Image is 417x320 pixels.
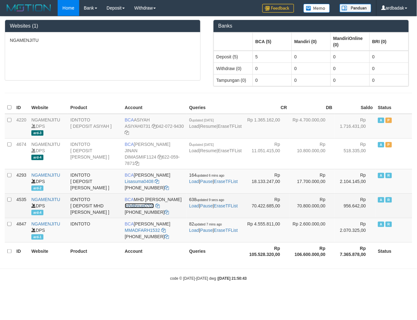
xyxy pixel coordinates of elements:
[29,114,68,139] td: DPS
[375,242,412,260] th: Status
[14,218,29,242] td: 4847
[253,32,292,51] th: Group: activate to sort column ascending
[290,101,335,114] th: DB
[386,142,392,147] span: Paused
[29,138,68,169] td: DPS
[244,218,290,242] td: Rp 4.555.811,00
[378,197,384,203] span: Active
[122,114,187,139] td: ASIYAH 042-072-9430
[290,218,335,242] td: Rp 2.600.000,00
[122,218,187,242] td: [PERSON_NAME] [PHONE_NUMBER]
[68,101,122,114] th: Product
[378,222,384,227] span: Active
[189,179,199,184] a: Load
[161,228,166,233] a: Copy MMADFARH1532 to clipboard
[189,197,224,202] span: 638
[214,51,253,63] td: Deposit (5)
[244,242,290,260] th: Rp 105.528.320,00
[31,142,60,147] a: NGAMENJITU
[335,114,375,139] td: Rp 1.716.431,00
[244,193,290,218] td: Rp 70.422.685,00
[187,242,244,260] th: Queries
[189,117,242,129] span: | |
[29,169,68,193] td: DPS
[292,51,331,63] td: 0
[189,142,214,147] span: 0
[125,117,134,122] span: BCA
[31,221,60,226] a: NGAMENJITU
[304,4,330,13] img: Button%20Memo.svg
[31,117,60,122] a: NGAMENJITU
[290,138,335,169] td: Rp 10.800.000,00
[375,101,412,114] th: Status
[189,228,199,233] a: Load
[200,148,217,153] a: Resume
[189,221,222,226] span: 82
[189,197,238,208] span: | |
[290,169,335,193] td: Rp 17.700.000,00
[14,114,29,139] td: 4220
[165,185,169,190] a: Copy 6127014479 to clipboard
[135,161,139,166] a: Copy 6220597871 to clipboard
[196,174,224,177] span: updated 6 mins ago
[10,23,196,29] h3: Websites (1)
[125,142,134,147] span: BCA
[331,74,370,86] td: 0
[194,223,222,226] span: updated 7 mins ago
[378,142,384,147] span: Active
[335,218,375,242] td: Rp 2.070.325,00
[331,51,370,63] td: 0
[125,179,154,184] a: Lisasuma0408
[253,74,292,86] td: 0
[331,62,370,74] td: 0
[292,62,331,74] td: 0
[31,130,43,136] span: ard-3
[125,154,157,160] a: DIMASMIF1124
[31,186,43,191] span: ard-2
[68,169,122,193] td: IDNTOTO [ DEPOSIT [PERSON_NAME] ]
[14,138,29,169] td: 4674
[292,32,331,51] th: Group: activate to sort column ascending
[386,197,392,203] span: Running
[122,101,187,114] th: Account
[31,210,43,215] span: ard-4
[31,155,43,160] span: ard-4
[170,277,247,281] small: code © [DATE]-[DATE] dwg |
[370,62,409,74] td: 0
[214,228,238,233] a: EraseTFList
[214,203,238,208] a: EraseTFList
[200,228,213,233] a: Pause
[200,203,213,208] a: Pause
[125,124,151,129] a: ASIYAH0731
[386,118,392,123] span: Paused
[68,218,122,242] td: IDNTOTO
[335,242,375,260] th: Rp 7.365.878,00
[200,179,213,184] a: Pause
[125,197,134,202] span: BCA
[29,101,68,114] th: Website
[262,4,294,13] img: Feedback.jpg
[218,23,404,29] h3: Banks
[290,242,335,260] th: Rp 106.600.000,00
[31,173,60,178] a: NGAMENJITU
[10,37,196,43] p: NGAMENJITU
[122,242,187,260] th: Account
[14,101,29,114] th: ID
[29,242,68,260] th: Website
[244,114,290,139] td: Rp 1.365.162,00
[155,179,159,184] a: Copy Lisasuma0408 to clipboard
[378,118,384,123] span: Active
[14,169,29,193] td: 4293
[335,101,375,114] th: Saldo
[290,193,335,218] td: Rp 70.800.000,00
[244,169,290,193] td: Rp 18.133.247,00
[68,138,122,169] td: IDNTOTO [ DEPOSIT [PERSON_NAME] ]
[68,193,122,218] td: IDNTOTO [ DEPOSIT MHD [PERSON_NAME] ]
[31,197,60,202] a: NGAMENJITU
[290,114,335,139] td: Rp 4.700.000,00
[187,101,244,114] th: Queries
[292,74,331,86] td: 0
[253,51,292,63] td: 5
[14,193,29,218] td: 4535
[68,242,122,260] th: Product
